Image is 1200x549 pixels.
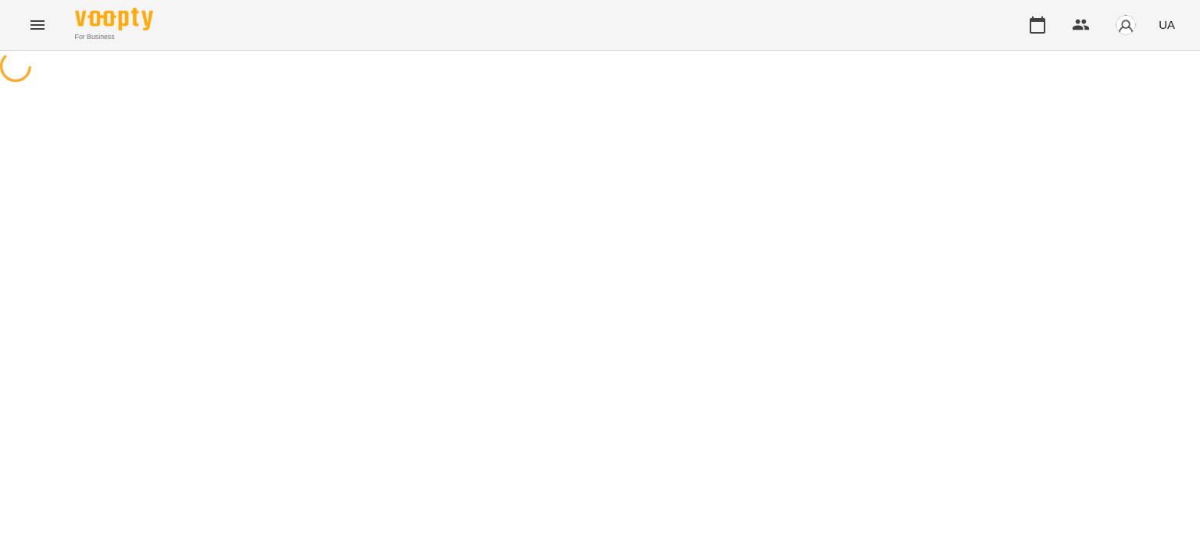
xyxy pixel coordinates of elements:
button: Menu [19,6,56,44]
img: avatar_s.png [1115,14,1137,36]
button: UA [1152,10,1181,39]
span: For Business [75,32,153,42]
span: UA [1159,16,1175,33]
img: Voopty Logo [75,8,153,30]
